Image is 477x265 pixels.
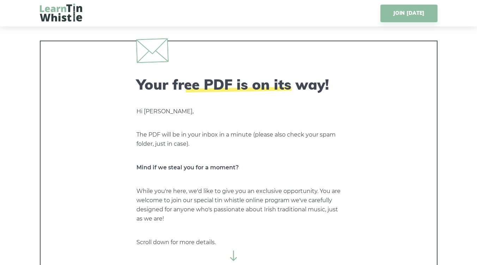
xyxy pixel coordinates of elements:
[136,238,341,247] p: Scroll down for more details.
[136,107,341,116] p: Hi [PERSON_NAME],
[136,187,341,223] p: While you're here, we'd like to give you an exclusive opportunity. You are welcome to join our sp...
[136,164,239,171] strong: Mind if we steal you for a moment?
[380,5,437,22] a: JOIN [DATE]
[136,130,341,149] p: The PDF will be in your inbox in a minute (please also check your spam folder, just in case).
[136,38,168,63] img: envelope.svg
[40,4,82,22] img: LearnTinWhistle.com
[136,76,341,93] h2: Your free PDF is on its way!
